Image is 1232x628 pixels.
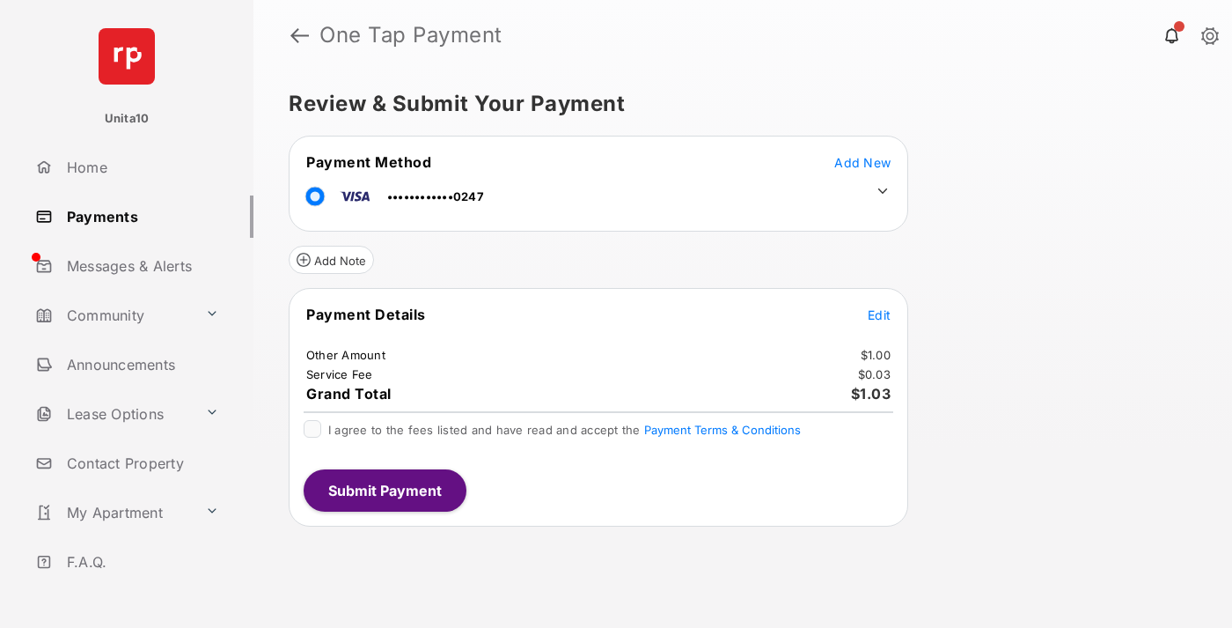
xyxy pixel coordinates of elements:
a: Announcements [28,344,253,386]
button: Add New [834,153,891,171]
a: Payments [28,196,253,238]
a: My Apartment [28,491,198,534]
span: I agree to the fees listed and have read and accept the [328,423,801,437]
td: Other Amount [305,347,386,363]
span: Add New [834,155,891,170]
button: Edit [868,306,891,323]
p: Unita10 [105,110,150,128]
span: Grand Total [306,385,392,403]
td: $0.03 [857,366,891,382]
span: Payment Details [306,306,426,323]
button: Add Note [289,246,374,274]
a: Community [28,294,198,336]
a: Messages & Alerts [28,245,253,287]
a: F.A.Q. [28,541,253,583]
button: Submit Payment [304,469,466,512]
h5: Review & Submit Your Payment [289,93,1183,115]
img: svg+xml;base64,PHN2ZyB4bWxucz0iaHR0cDovL3d3dy53My5vcmcvMjAwMC9zdmciIHdpZHRoPSI2NCIgaGVpZ2h0PSI2NC... [99,28,155,85]
strong: One Tap Payment [319,25,502,46]
span: $1.03 [851,385,891,403]
td: $1.00 [860,347,891,363]
a: Home [28,146,253,188]
span: ••••••••••••0247 [387,189,484,203]
a: Contact Property [28,442,253,484]
a: Lease Options [28,393,198,435]
span: Edit [868,307,891,322]
button: I agree to the fees listed and have read and accept the [644,423,801,437]
span: Payment Method [306,153,431,171]
td: Service Fee [305,366,374,382]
